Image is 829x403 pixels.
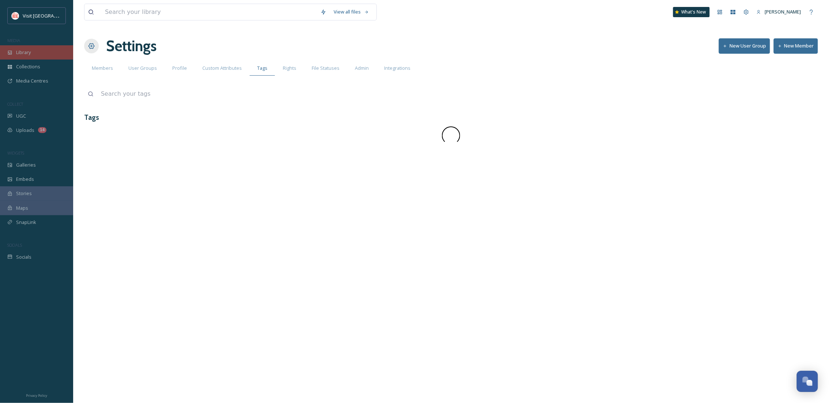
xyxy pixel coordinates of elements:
span: Members [92,65,113,72]
span: Galleries [16,161,36,168]
h1: Settings [106,35,157,57]
span: User Groups [128,65,157,72]
span: WIDGETS [7,150,24,156]
span: MEDIA [7,38,20,43]
span: Custom Attributes [202,65,242,72]
span: Collections [16,63,40,70]
a: [PERSON_NAME] [753,5,805,19]
span: Privacy Policy [26,393,47,398]
span: UGC [16,113,26,119]
span: Integrations [384,65,410,72]
span: Socials [16,254,31,261]
span: Library [16,49,31,56]
span: Tags [257,65,267,72]
button: Open Chat [797,371,818,392]
button: New Member [774,38,818,53]
button: New User Group [719,38,770,53]
span: Stories [16,190,32,197]
span: Visit [GEOGRAPHIC_DATA] [23,12,79,19]
img: vsbm-stackedMISH_CMYKlogo2017.jpg [12,12,19,19]
span: Uploads [16,127,34,134]
span: Maps [16,205,28,212]
a: Privacy Policy [26,391,47,399]
span: Profile [172,65,187,72]
span: Media Centres [16,77,48,84]
span: Admin [355,65,369,72]
a: View all files [330,5,373,19]
span: SnapLink [16,219,36,226]
div: 14 [38,127,46,133]
span: COLLECT [7,101,23,107]
a: What's New [673,7,710,17]
span: SOCIALS [7,242,22,248]
input: Search your library [101,4,317,20]
h3: Tags [84,112,818,123]
span: File Statuses [312,65,340,72]
span: [PERSON_NAME] [765,8,801,15]
span: Rights [283,65,296,72]
span: Embeds [16,176,34,183]
input: Search your tags [97,86,818,102]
